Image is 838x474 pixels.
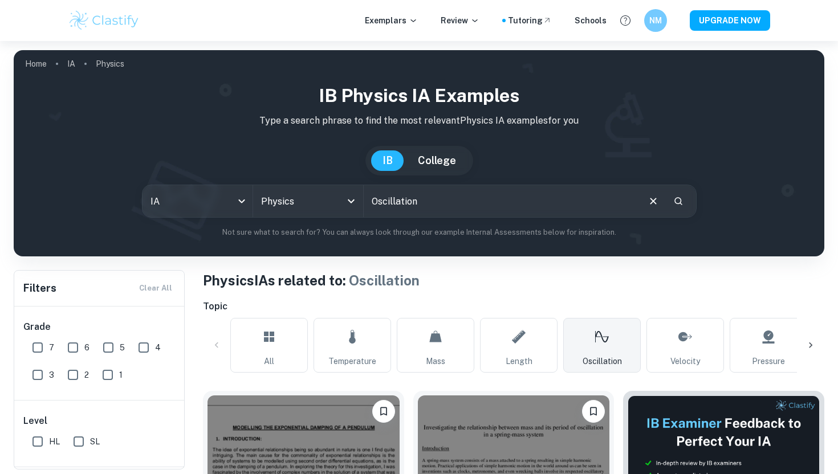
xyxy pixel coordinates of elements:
[426,355,445,367] span: Mass
[49,341,54,354] span: 7
[203,300,824,313] h6: Topic
[752,355,785,367] span: Pressure
[203,270,824,291] h1: Physics IAs related to:
[49,369,54,381] span: 3
[575,14,607,27] a: Schools
[364,185,638,217] input: E.g. harmonic motion analysis, light diffraction experiments, sliding objects down a ramp...
[23,320,176,334] h6: Grade
[23,227,815,238] p: Not sure what to search for? You can always look through our example Internal Assessments below f...
[68,9,140,32] img: Clastify logo
[49,435,60,448] span: HL
[84,369,89,381] span: 2
[119,369,123,381] span: 1
[90,435,100,448] span: SL
[120,341,125,354] span: 5
[644,9,667,32] button: NM
[669,191,688,211] button: Search
[23,280,56,296] h6: Filters
[264,355,274,367] span: All
[670,355,700,367] span: Velocity
[616,11,635,30] button: Help and Feedback
[25,56,47,72] a: Home
[23,114,815,128] p: Type a search phrase to find the most relevant Physics IA examples for you
[84,341,90,354] span: 6
[508,14,552,27] a: Tutoring
[23,414,176,428] h6: Level
[371,150,404,171] button: IB
[23,82,815,109] h1: IB Physics IA examples
[96,58,124,70] p: Physics
[349,272,420,288] span: Oscillation
[14,50,824,256] img: profile cover
[406,150,467,171] button: College
[690,10,770,31] button: UPGRADE NOW
[372,400,395,423] button: Bookmark
[649,14,662,27] h6: NM
[582,400,605,423] button: Bookmark
[67,56,75,72] a: IA
[642,190,664,212] button: Clear
[441,14,479,27] p: Review
[328,355,376,367] span: Temperature
[583,355,622,367] span: Oscillation
[155,341,161,354] span: 4
[506,355,532,367] span: Length
[143,185,253,217] div: IA
[343,193,359,209] button: Open
[365,14,418,27] p: Exemplars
